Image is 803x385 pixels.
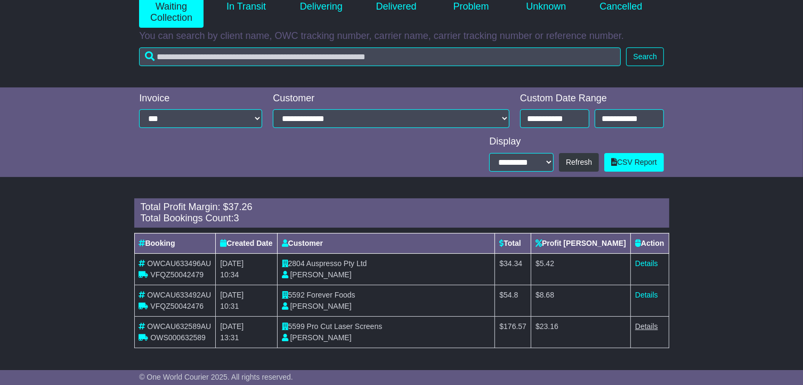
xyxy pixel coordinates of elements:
span: Pro Cut Laser Screens [307,322,383,331]
th: Customer [277,233,495,253]
span: Forever Foods [307,291,355,299]
span: 8.68 [540,291,554,299]
th: Profit [PERSON_NAME] [531,233,631,253]
div: Custom Date Range [520,93,664,105]
p: You can search by client name, OWC tracking number, carrier name, carrier tracking number or refe... [139,30,664,42]
span: [PERSON_NAME] [290,302,351,310]
a: Details [635,259,658,268]
span: [DATE] [220,291,244,299]
td: $ [531,285,631,316]
th: Booking [134,233,216,253]
span: OWS000632589 [150,333,206,342]
a: Details [635,291,658,299]
td: $ [531,253,631,285]
span: 37.26 [229,202,253,212]
div: Total Profit Margin: $ [141,202,663,213]
span: [DATE] [220,322,244,331]
div: Total Bookings Count: [141,213,663,224]
span: 10:31 [220,302,239,310]
span: VFQZ50042479 [150,270,204,279]
span: Auspresso Pty Ltd [306,259,367,268]
span: 3 [234,213,239,223]
div: Invoice [139,93,262,105]
span: OWCAU632589AU [147,322,211,331]
th: Total [495,233,531,253]
a: Details [635,322,658,331]
div: Display [489,136,664,148]
span: OWCAU633492AU [147,291,211,299]
span: 5592 [288,291,305,299]
span: 54.8 [504,291,518,299]
span: OWCAU633496AU [147,259,211,268]
div: Customer [273,93,509,105]
th: Action [630,233,669,253]
span: 2804 [288,259,305,268]
button: Refresh [559,153,599,172]
th: Created Date [216,233,277,253]
span: [PERSON_NAME] [290,333,351,342]
span: 34.34 [504,259,522,268]
td: $ [531,316,631,348]
span: 13:31 [220,333,239,342]
a: CSV Report [604,153,664,172]
span: 176.57 [504,322,526,331]
span: 23.16 [540,322,558,331]
td: $ [495,285,531,316]
button: Search [626,47,663,66]
td: $ [495,253,531,285]
td: $ [495,316,531,348]
span: [PERSON_NAME] [290,270,351,279]
span: 5.42 [540,259,554,268]
span: VFQZ50042476 [150,302,204,310]
span: 5599 [288,322,305,331]
span: 10:34 [220,270,239,279]
span: [DATE] [220,259,244,268]
span: © One World Courier 2025. All rights reserved. [139,373,293,381]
